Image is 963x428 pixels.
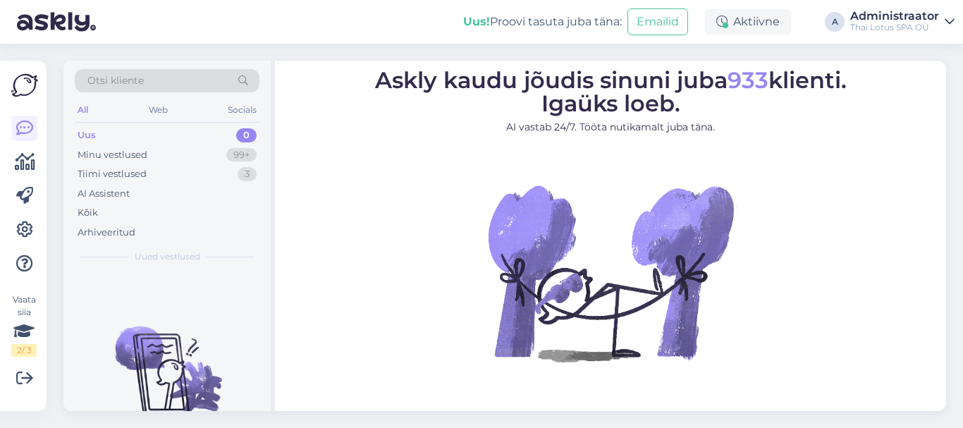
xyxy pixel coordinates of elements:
img: Askly Logo [11,72,38,99]
div: Thai Lotus SPA OÜ [850,22,939,33]
div: 99+ [226,148,257,162]
div: All [75,101,91,119]
div: Minu vestlused [78,148,147,162]
div: Arhiveeritud [78,226,135,240]
img: No Chat active [484,146,737,400]
a: AdministraatorThai Lotus SPA OÜ [850,11,955,33]
span: Uued vestlused [135,250,200,263]
div: A [825,12,845,32]
b: Uus! [463,15,490,28]
div: Uus [78,128,96,142]
p: AI vastab 24/7. Tööta nutikamalt juba täna. [375,120,847,135]
div: Kõik [78,206,98,220]
div: Proovi tasuta juba täna: [463,13,622,30]
span: Askly kaudu jõudis sinuni juba klienti. Igaüks loeb. [375,66,847,117]
div: Vaata siia [11,293,37,357]
span: Otsi kliente [87,73,144,88]
div: Web [146,101,171,119]
img: No chats [63,301,271,428]
div: Aktiivne [705,9,791,35]
div: 0 [236,128,257,142]
div: 2 / 3 [11,344,37,357]
div: Socials [225,101,259,119]
button: Emailid [627,8,688,35]
div: 3 [238,167,257,181]
span: 933 [728,66,768,94]
div: Administraator [850,11,939,22]
div: Tiimi vestlused [78,167,147,181]
div: AI Assistent [78,187,130,201]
